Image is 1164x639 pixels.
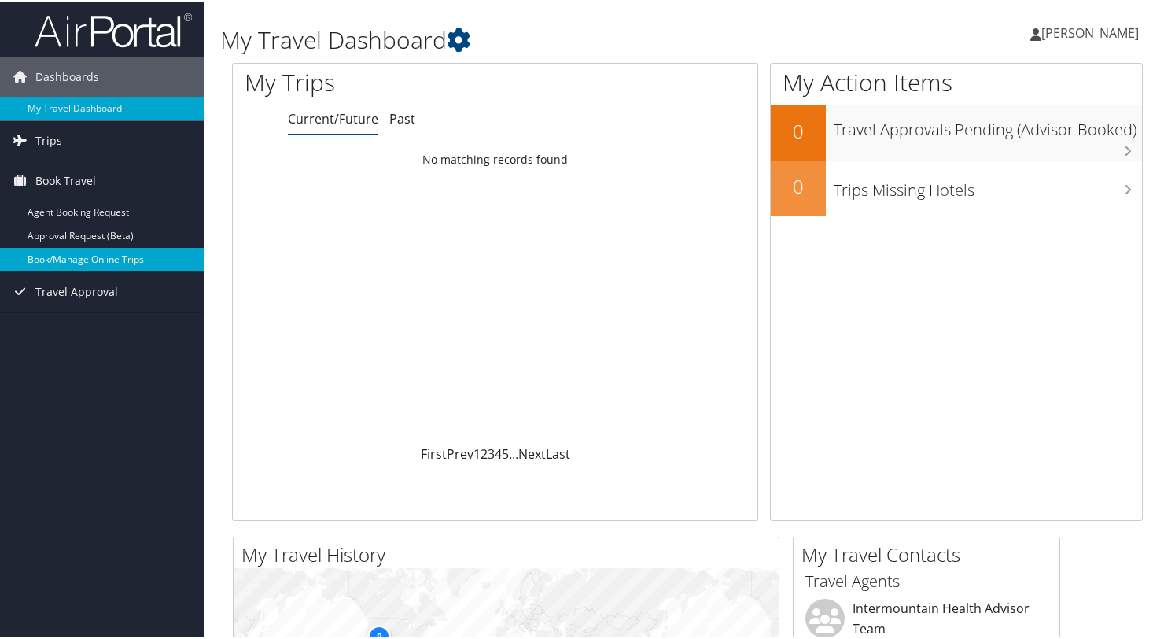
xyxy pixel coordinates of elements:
td: No matching records found [233,144,757,172]
a: 3 [488,444,495,461]
span: Trips [35,120,62,159]
a: 5 [502,444,509,461]
a: 4 [495,444,502,461]
span: Book Travel [35,160,96,199]
h1: My Trips [245,65,527,98]
span: Travel Approval [35,271,118,310]
a: 2 [481,444,488,461]
h2: 0 [771,172,826,198]
a: Past [389,109,415,126]
a: [PERSON_NAME] [1030,8,1155,55]
h1: My Action Items [771,65,1142,98]
a: 0Trips Missing Hotels [771,159,1142,214]
a: 0Travel Approvals Pending (Advisor Booked) [771,104,1142,159]
a: Current/Future [288,109,378,126]
h2: My Travel History [241,540,779,567]
span: … [509,444,518,461]
h2: 0 [771,116,826,143]
span: Dashboards [35,56,99,95]
h1: My Travel Dashboard [220,22,843,55]
a: First [421,444,447,461]
span: [PERSON_NAME] [1041,23,1139,40]
img: airportal-logo.png [35,10,192,47]
a: Last [546,444,570,461]
a: Prev [447,444,473,461]
a: 1 [473,444,481,461]
h3: Trips Missing Hotels [834,170,1142,200]
h2: My Travel Contacts [801,540,1059,567]
h3: Travel Agents [805,569,1048,591]
a: Next [518,444,546,461]
h3: Travel Approvals Pending (Advisor Booked) [834,109,1142,139]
